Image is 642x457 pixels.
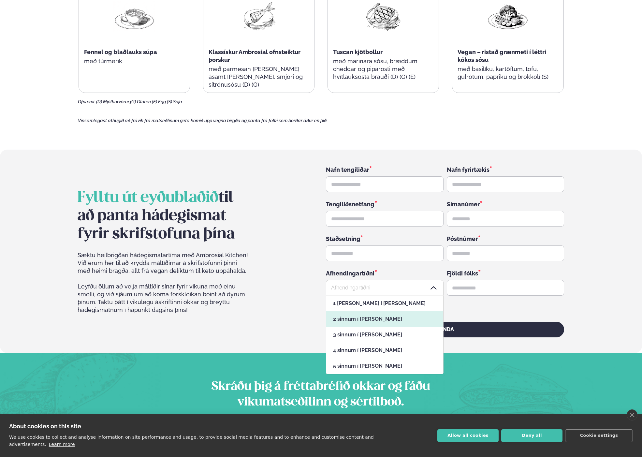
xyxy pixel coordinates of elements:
span: Fennel og blaðlauks súpa [84,49,157,55]
button: Cookie settings [565,429,633,442]
span: Vegan – ristað grænmeti í léttri kókos sósu [458,49,546,63]
span: Klassískur Ambrosial ofnsteiktur þorskur [209,49,300,63]
span: Vinsamlegast athugið að frávik frá matseðlinum geta komið upp vegna birgða og panta frá fólki sem... [78,118,328,123]
a: close [627,409,637,420]
h2: til að panta hádegismat fyrir skrifstofuna þína [78,189,249,243]
span: 1 [PERSON_NAME] í [PERSON_NAME] [333,301,426,306]
span: 5 sinnum í [PERSON_NAME] [333,363,402,369]
h2: Skráðu þig á fréttabréfið okkar og fáðu vikumatseðilinn og sértilboð. [193,379,449,410]
p: með túrmerik [84,57,184,65]
button: Deny all [501,429,562,442]
div: Tengiliðsnetfang [326,200,444,208]
div: Leyfðu öllum að velja máltíðir sínar fyrir vikuna með einu smelli, og við sjáum um að koma ferskl... [78,251,249,337]
div: Nafn tengiliðar [326,165,444,174]
div: Símanúmer [447,200,564,208]
img: Beef-Meat.png [362,1,404,32]
div: Fjöldi fólks [447,269,564,277]
div: Staðsetning [326,234,444,243]
p: með basilíku, kartöflum, tofu, gulrótum, papriku og brokkolí (S) [458,65,558,81]
span: (S) Soja [167,99,182,104]
span: 3 sinnum í [PERSON_NAME] [333,332,402,337]
p: með parmesan [PERSON_NAME] ásamt [PERSON_NAME], smjöri og sítrónusósu (D) (G) [209,65,309,89]
span: 4 sinnum í [PERSON_NAME] [333,348,402,353]
span: Sæktu heilbrigðari hádegismatartíma með Ambrosial Kitchen! Við erum hér til að krydda máltíðirnar... [78,251,249,275]
span: Ofnæmi: [78,99,95,104]
strong: About cookies on this site [9,423,81,430]
a: Learn more [49,442,75,447]
img: Fish.png [238,1,280,32]
p: We use cookies to collect and analyse information on site performance and usage, to provide socia... [9,435,374,447]
span: Fylltu út eyðublaðið [78,191,218,205]
span: 2 sinnum í [PERSON_NAME] [333,317,402,322]
img: Vegan.png [487,1,529,32]
span: (D) Mjólkurvörur, [96,99,130,104]
span: Tuscan kjötbollur [333,49,383,55]
p: með marinara sósu, bræddum cheddar og piparosti með hvítlauksosta brauði (D) (G) (E) [333,57,433,81]
div: Póstnúmer [447,234,564,243]
span: (G) Glúten, [130,99,152,104]
div: Afhendingartíðni [326,269,444,277]
span: (E) Egg, [152,99,167,104]
button: Allow all cookies [437,429,499,442]
button: Senda [326,322,564,337]
div: Nafn fyrirtækis [447,165,564,174]
img: Soup.png [113,1,155,32]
